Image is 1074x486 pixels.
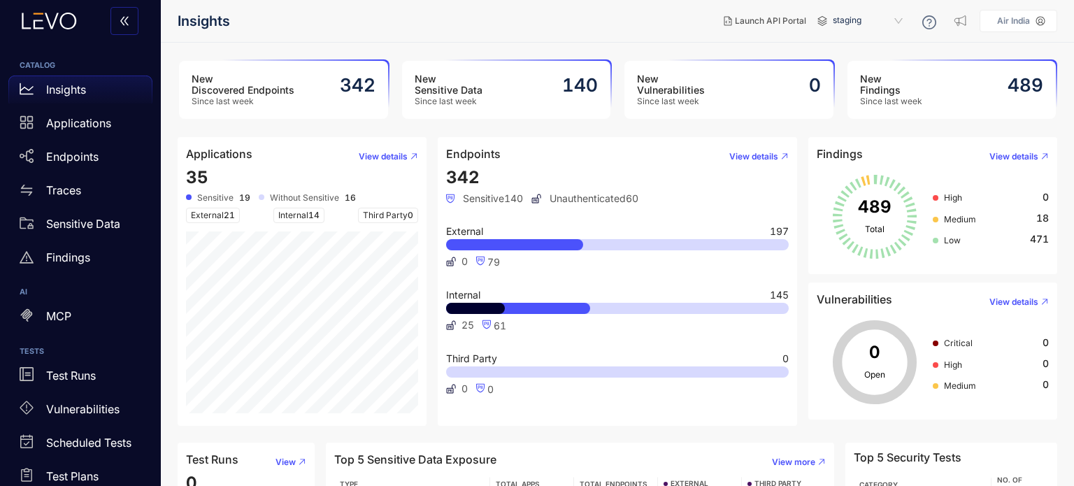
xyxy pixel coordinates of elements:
[989,297,1038,307] span: View details
[308,210,320,220] span: 14
[713,10,817,32] button: Launch API Portal
[110,7,138,35] button: double-left
[186,167,208,187] span: 35
[782,354,789,364] span: 0
[772,457,815,467] span: View more
[8,303,152,336] a: MCP
[860,97,922,106] span: Since last week
[273,208,324,223] span: Internal
[8,243,152,277] a: Findings
[186,208,240,223] span: External
[637,73,705,96] h3: New Vulnerabilities
[270,193,339,203] span: Without Sensitive
[46,369,96,382] p: Test Runs
[809,75,821,96] h2: 0
[197,193,234,203] span: Sensitive
[186,148,252,160] h4: Applications
[178,13,230,29] span: Insights
[944,192,962,203] span: High
[944,338,973,348] span: Critical
[494,320,506,331] span: 61
[46,117,111,129] p: Applications
[8,143,152,176] a: Endpoints
[461,383,468,394] span: 0
[192,97,294,106] span: Since last week
[415,97,482,106] span: Since last week
[20,62,141,70] h6: CATALOG
[944,359,962,370] span: High
[340,75,375,96] h2: 342
[20,288,141,296] h6: AI
[46,310,71,322] p: MCP
[461,320,474,331] span: 25
[46,470,99,483] p: Test Plans
[46,403,120,415] p: Vulnerabilities
[46,251,90,264] p: Findings
[186,453,238,466] h4: Test Runs
[735,16,806,26] span: Launch API Portal
[487,383,494,395] span: 0
[446,148,501,160] h4: Endpoints
[345,193,356,203] b: 16
[770,290,789,300] span: 145
[446,227,483,236] span: External
[359,152,408,162] span: View details
[334,453,496,466] h4: Top 5 Sensitive Data Exposure
[348,145,418,168] button: View details
[817,148,863,160] h4: Findings
[1043,192,1049,203] span: 0
[46,217,120,230] p: Sensitive Data
[46,436,131,449] p: Scheduled Tests
[358,208,418,223] span: Third Party
[8,176,152,210] a: Traces
[770,227,789,236] span: 197
[718,145,789,168] button: View details
[415,73,482,96] h3: New Sensitive Data
[446,354,497,364] span: Third Party
[637,97,705,106] span: Since last week
[8,210,152,243] a: Sensitive Data
[531,193,638,204] span: Unauthenticated 60
[997,16,1030,26] p: Air India
[20,348,141,356] h6: TESTS
[761,451,826,473] button: View more
[978,291,1049,313] button: View details
[854,451,961,464] h4: Top 5 Security Tests
[46,184,81,196] p: Traces
[239,193,250,203] b: 19
[860,73,922,96] h3: New Findings
[817,293,892,306] h4: Vulnerabilities
[446,193,523,204] span: Sensitive 140
[729,152,778,162] span: View details
[8,76,152,109] a: Insights
[944,214,976,224] span: Medium
[224,210,235,220] span: 21
[1036,213,1049,224] span: 18
[46,83,86,96] p: Insights
[20,250,34,264] span: warning
[989,152,1038,162] span: View details
[446,167,480,187] span: 342
[487,256,500,268] span: 79
[1043,379,1049,390] span: 0
[8,429,152,462] a: Scheduled Tests
[562,75,598,96] h2: 140
[1043,337,1049,348] span: 0
[1030,234,1049,245] span: 471
[8,109,152,143] a: Applications
[944,380,976,391] span: Medium
[833,10,905,32] span: staging
[408,210,413,220] span: 0
[461,256,468,267] span: 0
[119,15,130,28] span: double-left
[192,73,294,96] h3: New Discovered Endpoints
[8,395,152,429] a: Vulnerabilities
[20,183,34,197] span: swap
[978,145,1049,168] button: View details
[944,235,961,245] span: Low
[1008,75,1043,96] h2: 489
[446,290,480,300] span: Internal
[275,457,296,467] span: View
[1043,358,1049,369] span: 0
[46,150,99,163] p: Endpoints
